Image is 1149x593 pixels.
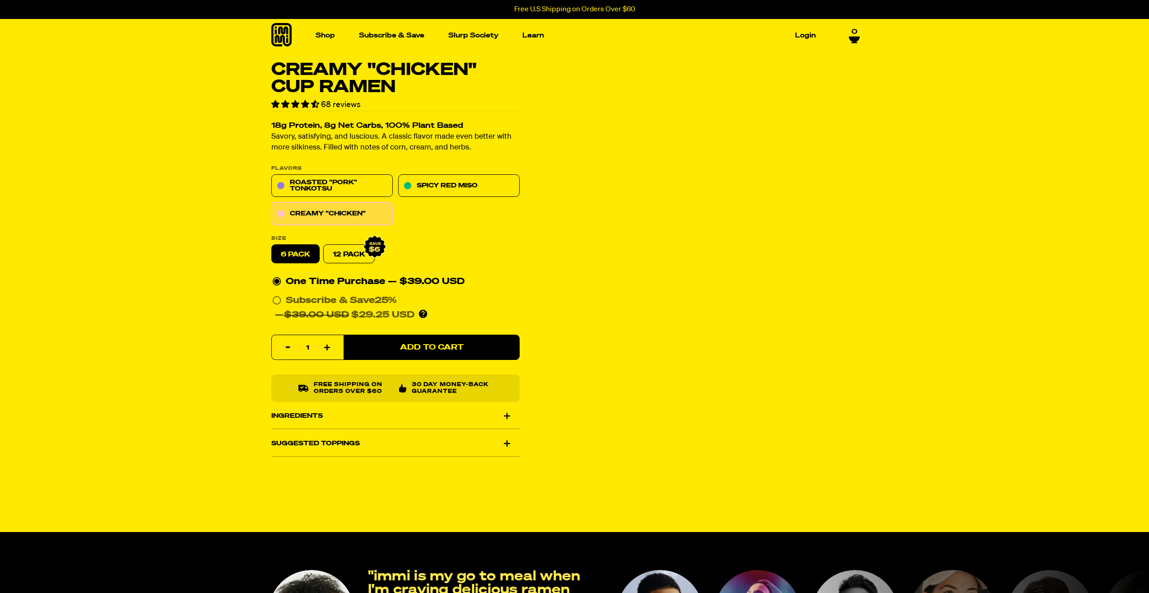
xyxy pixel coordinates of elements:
div: Ingredients [271,403,520,429]
p: Flavors [271,166,520,171]
div: One Time Purchase [272,275,519,289]
div: — $39.00 USD [388,275,465,289]
a: Shop [312,28,339,42]
p: Free U.S Shipping on Orders Over $60 [514,5,635,14]
div: Suggested Toppings [271,431,520,457]
h1: Creamy "Chicken" Cup Ramen [271,61,520,96]
a: Slurp Society [445,28,502,42]
h2: 18g Protein, 8g Net Carbs, 100% Plant Based [271,122,520,130]
p: Savory, satisfying, and luscious. A classic flavor made even better with more silkiness. Filled w... [271,132,520,154]
span: Add to Cart [400,344,463,351]
div: Subscribe & Save [286,294,397,308]
a: Roasted "Pork" Tonkotsu [271,175,393,197]
a: Learn [519,28,548,42]
span: 68 reviews [321,101,361,109]
input: quantity [277,336,338,361]
a: 0 [849,28,860,43]
a: Subscribe & Save [355,28,428,42]
a: 12 Pack [323,245,375,264]
a: Spicy Red Miso [398,175,520,197]
button: Add to Cart [344,335,520,360]
nav: Main navigation [312,19,819,52]
span: 4.71 stars [271,101,321,109]
p: 30 Day Money-Back Guarantee [412,382,493,395]
label: 6 pack [271,245,320,264]
label: Size [271,236,520,241]
p: Free shipping on orders over $60 [313,382,391,395]
span: 25% [375,296,397,305]
a: Creamy "Chicken" [271,203,393,225]
a: Login [791,28,819,42]
div: — $29.25 USD [275,308,414,322]
del: $39.00 USD [284,311,349,320]
span: 0 [851,28,857,36]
